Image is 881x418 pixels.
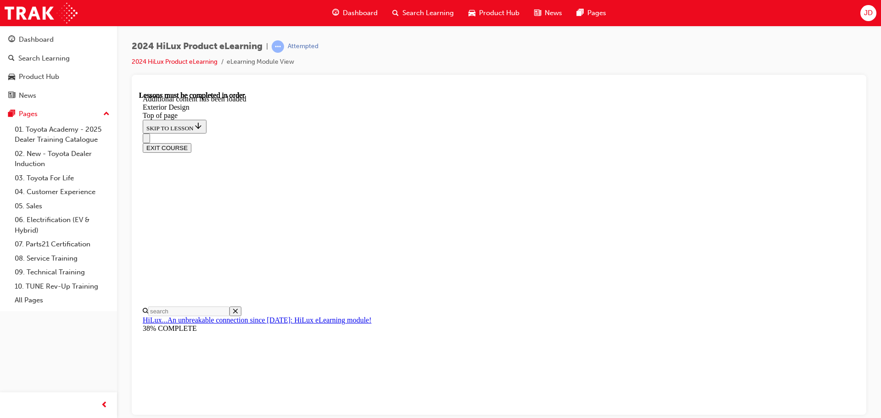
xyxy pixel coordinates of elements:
a: guage-iconDashboard [325,4,385,22]
a: search-iconSearch Learning [385,4,461,22]
span: news-icon [534,7,541,19]
span: pages-icon [577,7,584,19]
div: Top of page [4,20,716,28]
a: 01. Toyota Academy - 2025 Dealer Training Catalogue [11,123,113,147]
span: car-icon [468,7,475,19]
a: Dashboard [4,31,113,48]
span: up-icon [103,108,110,120]
button: SKIP TO LESSON [4,28,67,42]
button: EXIT COURSE [4,52,52,61]
input: Search [9,215,90,225]
div: Product Hub [19,72,59,82]
span: learningRecordVerb_ATTEMPT-icon [272,40,284,53]
div: Additional content has been loaded [4,4,716,12]
span: JD [864,8,873,18]
button: Pages [4,106,113,123]
a: All Pages [11,293,113,307]
span: Search Learning [402,8,454,18]
a: pages-iconPages [569,4,613,22]
span: guage-icon [332,7,339,19]
span: Dashboard [343,8,378,18]
a: Search Learning [4,50,113,67]
span: guage-icon [8,36,15,44]
a: News [4,87,113,104]
button: Close navigation menu [4,42,11,52]
span: | [266,41,268,52]
span: Pages [587,8,606,18]
div: Pages [19,109,38,119]
a: HiLux...An unbreakable connection since [DATE]: HiLux eLearning module! [4,225,233,233]
a: 08. Service Training [11,251,113,266]
span: pages-icon [8,110,15,118]
span: search-icon [392,7,399,19]
div: Dashboard [19,34,54,45]
button: DashboardSearch LearningProduct HubNews [4,29,113,106]
div: News [19,90,36,101]
a: 10. TUNE Rev-Up Training [11,279,113,294]
span: prev-icon [101,400,108,411]
a: 2024 HiLux Product eLearning [132,58,217,66]
button: Close search menu [90,215,102,225]
a: car-iconProduct Hub [461,4,527,22]
a: Product Hub [4,68,113,85]
img: Trak [5,3,78,23]
span: search-icon [8,55,15,63]
div: 38% COMPLETE [4,233,716,241]
a: news-iconNews [527,4,569,22]
span: car-icon [8,73,15,81]
div: Attempted [288,42,318,51]
span: Product Hub [479,8,519,18]
li: eLearning Module View [227,57,294,67]
a: 04. Customer Experience [11,185,113,199]
span: news-icon [8,92,15,100]
a: 05. Sales [11,199,113,213]
a: 02. New - Toyota Dealer Induction [11,147,113,171]
span: 2024 HiLux Product eLearning [132,41,262,52]
a: 07. Parts21 Certification [11,237,113,251]
a: 09. Technical Training [11,265,113,279]
span: News [545,8,562,18]
span: SKIP TO LESSON [7,33,64,40]
div: Search Learning [18,53,70,64]
div: Exterior Design [4,12,716,20]
button: JD [860,5,876,21]
a: 06. Electrification (EV & Hybrid) [11,213,113,237]
a: 03. Toyota For Life [11,171,113,185]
